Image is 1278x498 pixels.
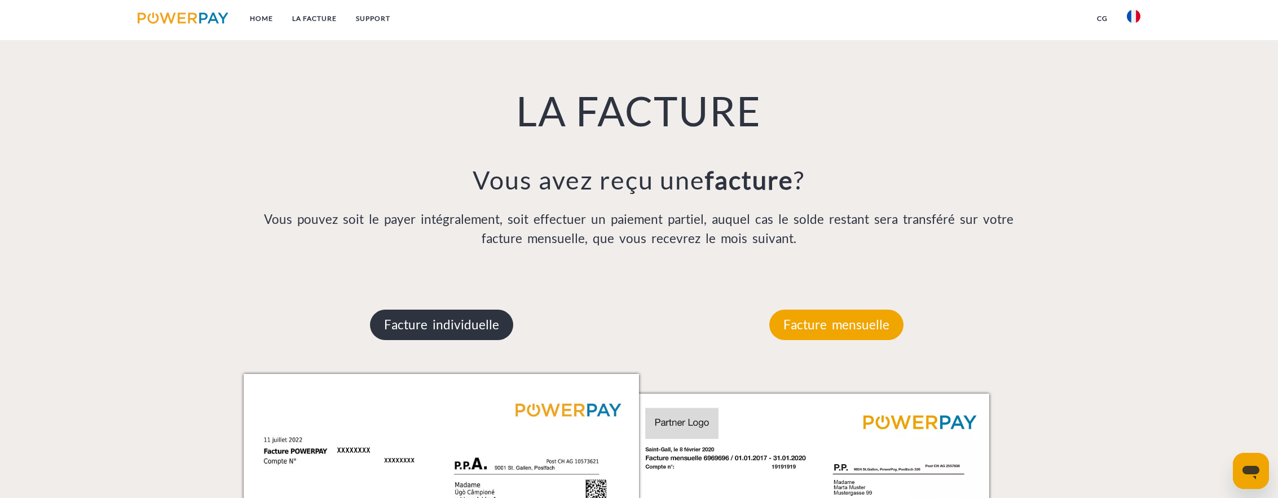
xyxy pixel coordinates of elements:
img: fr [1127,10,1140,23]
img: logo-powerpay.svg [138,12,228,24]
b: facture [705,165,794,195]
iframe: Bouton de lancement de la fenêtre de messagerie [1233,453,1269,489]
a: Home [240,8,283,29]
h1: LA FACTURE [244,85,1034,136]
a: Support [346,8,400,29]
p: Facture individuelle [370,310,513,340]
h3: Vous avez reçu une ? [244,164,1034,196]
p: Vous pouvez soit le payer intégralement, soit effectuer un paiement partiel, auquel cas le solde ... [244,210,1034,248]
a: LA FACTURE [283,8,346,29]
p: Facture mensuelle [769,310,904,340]
a: CG [1087,8,1117,29]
